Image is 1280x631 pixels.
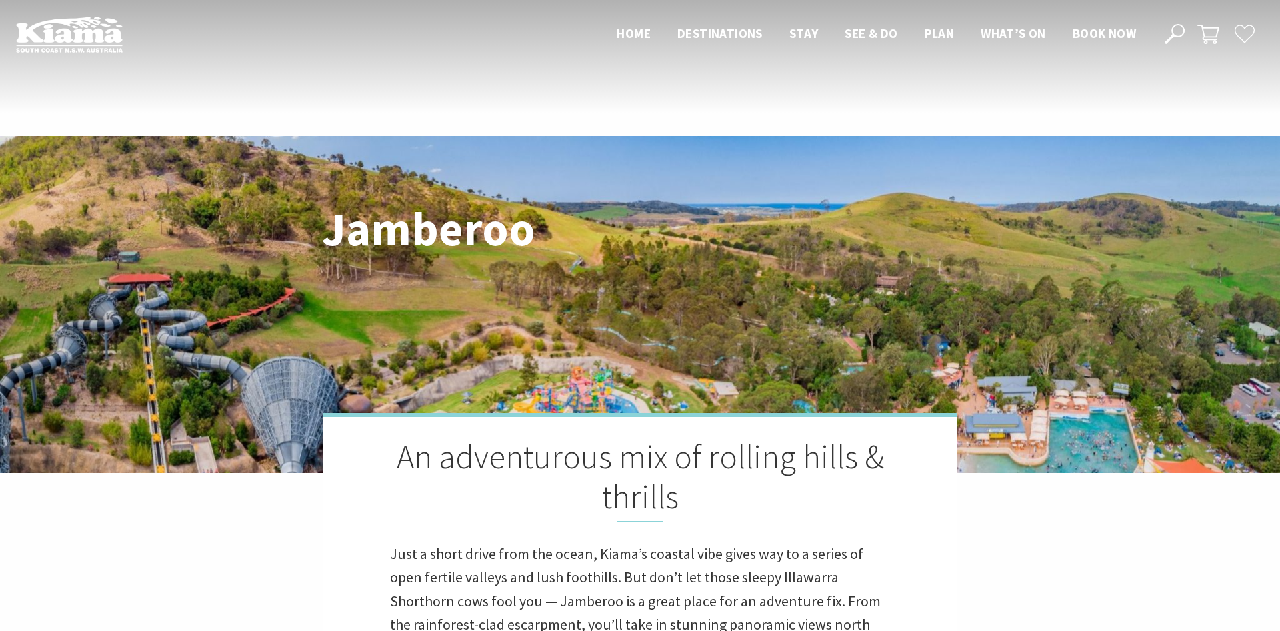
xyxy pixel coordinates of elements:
span: What’s On [981,25,1046,41]
span: Book now [1073,25,1136,41]
span: See & Do [845,25,897,41]
span: Home [617,25,651,41]
img: Kiama Logo [16,16,123,53]
nav: Main Menu [603,23,1149,45]
span: Destinations [677,25,763,41]
h1: Jamberoo [322,203,699,255]
span: Stay [789,25,819,41]
span: Plan [925,25,955,41]
h2: An adventurous mix of rolling hills & thrills [390,437,890,522]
